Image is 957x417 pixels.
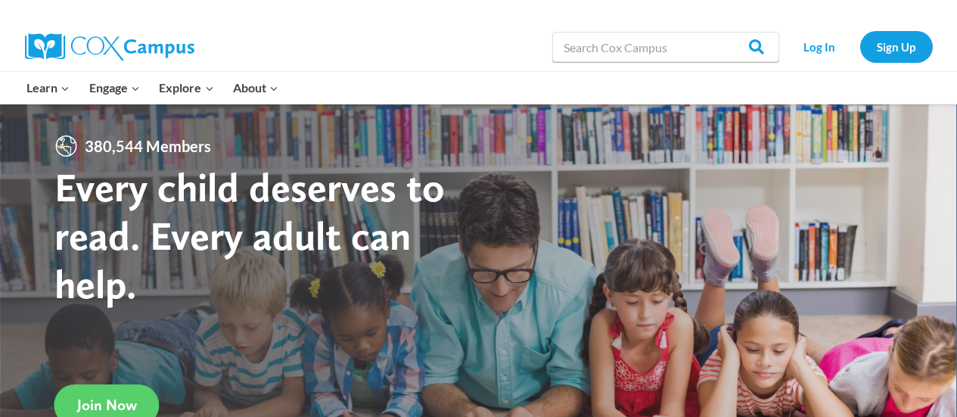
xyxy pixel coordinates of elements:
[860,31,933,62] a: Sign Up
[25,33,194,61] img: Cox Campus
[26,78,70,98] span: Learn
[54,163,445,307] strong: Every child deserves to read. Every adult can help.
[552,32,779,62] input: Search Cox Campus
[89,78,140,98] span: Engage
[233,78,278,98] span: About
[787,31,933,62] nav: Secondary Navigation
[159,78,213,98] span: Explore
[77,396,137,414] span: Join Now
[79,134,217,158] span: 380,544 Members
[787,31,853,62] a: Log In
[17,72,288,104] nav: Primary Navigation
